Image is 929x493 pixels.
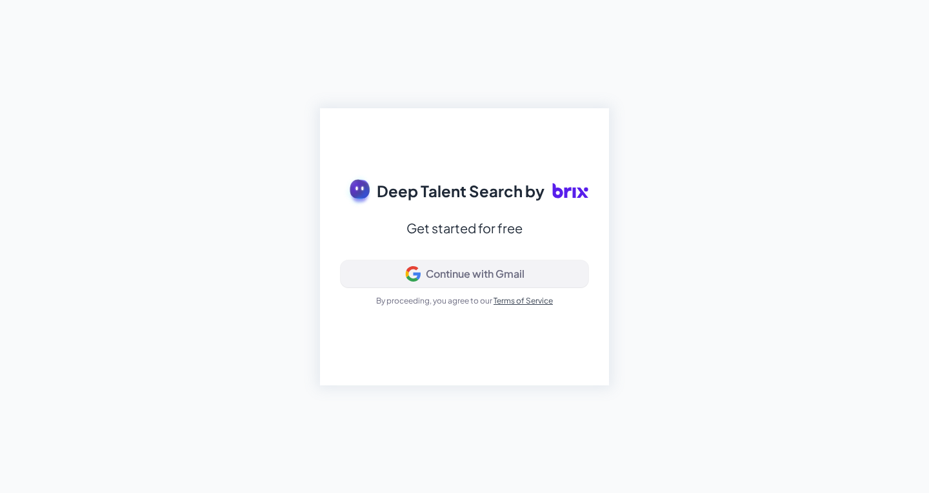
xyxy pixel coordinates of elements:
[341,260,588,287] button: Continue with Gmail
[377,179,544,202] span: Deep Talent Search by
[494,296,553,305] a: Terms of Service
[406,217,523,240] div: Get started for free
[376,295,553,307] p: By proceeding, you agree to our
[426,267,524,280] div: Continue with Gmail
